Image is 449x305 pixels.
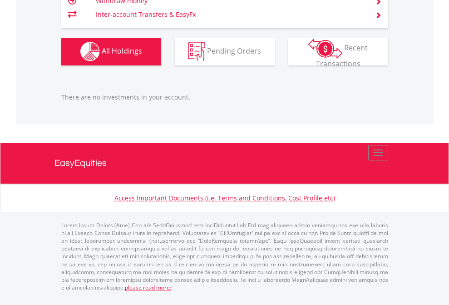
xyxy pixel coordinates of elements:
a: please read more: [125,284,171,291]
img: transactions-zar-wht.png [308,39,342,59]
button: Recent Transactions [288,38,388,65]
td: Inter-account Transfers & EasyFx [96,8,364,21]
span: Recent Transactions [316,43,368,69]
span: All Holdings [102,46,142,56]
button: All Holdings [61,38,161,65]
button: Pending Orders [175,38,275,65]
p: Lorem Ipsum Dolors (Ame) Con a/e SeddOeiusmod tem InciDiduntut Lab Etd mag aliquaen admin veniamq... [61,221,388,291]
img: pending_instructions-wht.png [188,42,205,61]
a: EasyEquities [54,143,395,184]
a: Access Important Documents (i.e. Terms and Conditions, Cost Profile etc) [114,194,335,202]
img: holdings-wht.png [80,42,100,61]
span: Pending Orders [207,46,261,56]
p: There are no investments in your account. [61,93,388,102]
